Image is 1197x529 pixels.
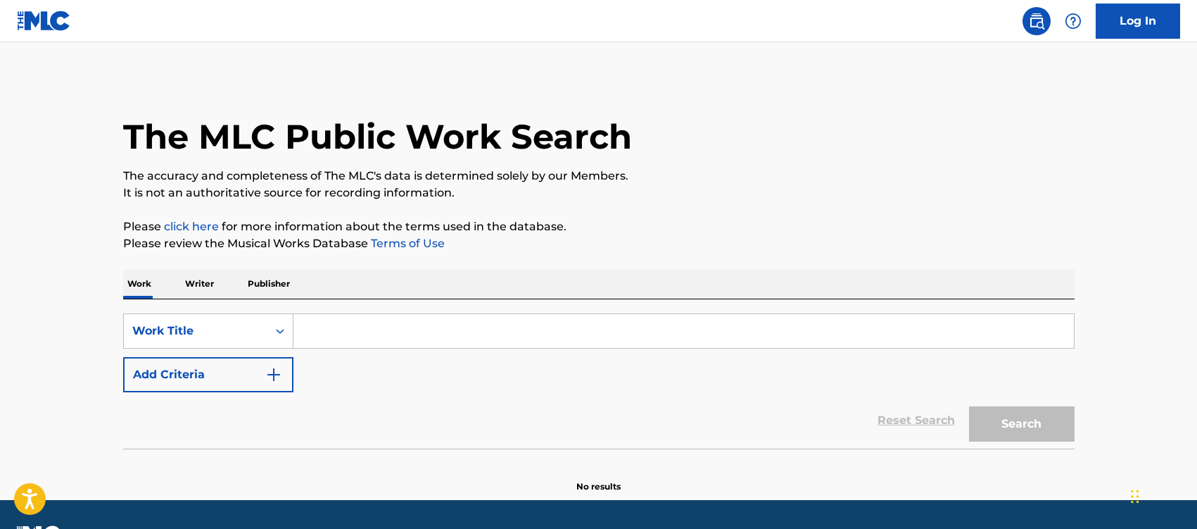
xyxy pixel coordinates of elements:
a: click here [164,220,219,233]
div: Drag [1131,475,1139,518]
img: 9d2ae6d4665cec9f34b9.svg [265,366,282,383]
img: MLC Logo [17,11,71,31]
a: Terms of Use [368,237,445,250]
p: Writer [181,269,218,299]
p: The accuracy and completeness of The MLC's data is determined solely by our Members. [123,168,1075,185]
p: Work [123,269,156,299]
div: Help [1059,7,1087,35]
button: Add Criteria [123,357,293,392]
p: Please for more information about the terms used in the database. [123,218,1075,235]
p: Publisher [243,269,294,299]
a: Log In [1096,4,1180,39]
p: No results [576,463,621,493]
iframe: Chat Widget [1127,461,1197,529]
img: help [1065,13,1082,30]
p: Please review the Musical Works Database [123,235,1075,252]
form: Search Form [123,313,1075,449]
img: search [1028,13,1045,30]
p: It is not an authoritative source for recording information. [123,185,1075,201]
div: Work Title [132,323,259,340]
a: Public Search [1022,7,1051,35]
h1: The MLC Public Work Search [123,116,632,158]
